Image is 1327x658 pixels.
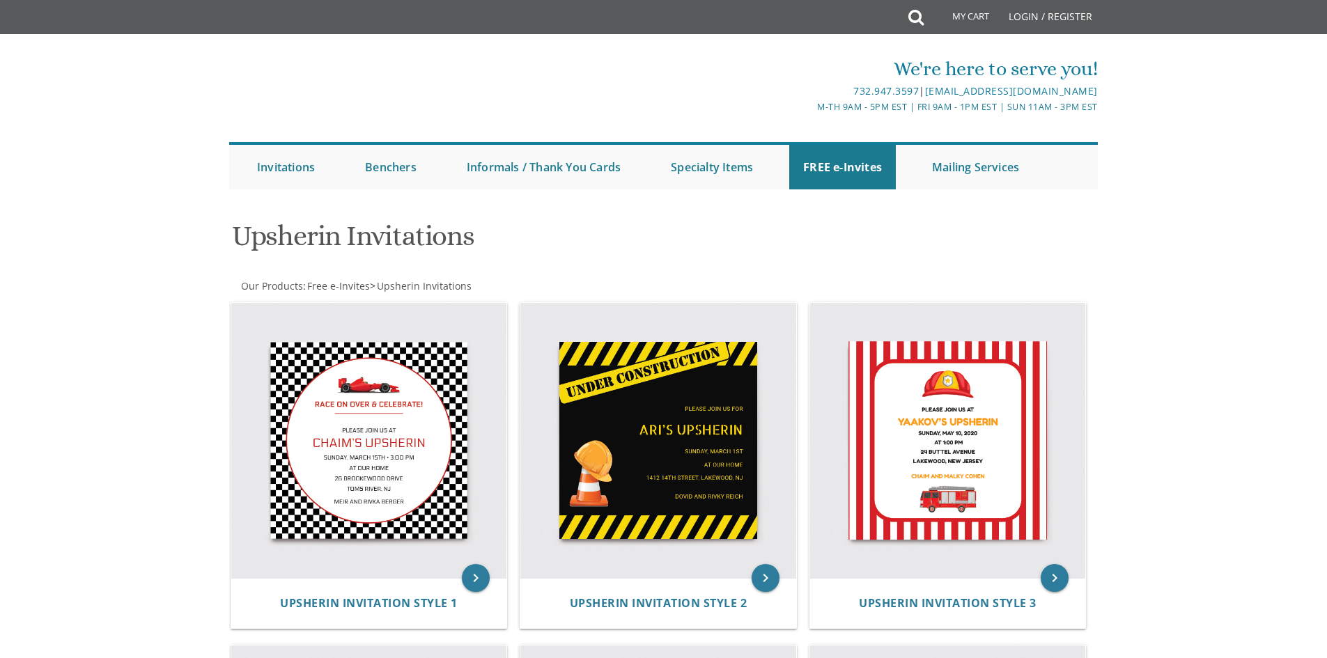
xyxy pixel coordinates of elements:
[462,564,490,592] a: keyboard_arrow_right
[370,279,472,292] span: >
[306,279,370,292] a: Free e-Invites
[570,597,747,610] a: Upsherin Invitation Style 2
[229,279,664,293] div: :
[375,279,472,292] a: Upsherin Invitations
[307,279,370,292] span: Free e-Invites
[453,145,635,189] a: Informals / Thank You Cards
[657,145,767,189] a: Specialty Items
[922,1,999,36] a: My Cart
[520,83,1098,100] div: |
[232,221,800,262] h1: Upsherin Invitations
[918,145,1033,189] a: Mailing Services
[280,595,458,611] span: Upsherin Invitation Style 1
[789,145,896,189] a: FREE e-Invites
[859,595,1037,611] span: Upsherin Invitation Style 3
[1041,564,1069,592] a: keyboard_arrow_right
[520,55,1098,83] div: We're here to serve you!
[520,303,796,579] img: Upsherin Invitation Style 2
[752,564,779,592] a: keyboard_arrow_right
[243,145,329,189] a: Invitations
[240,279,303,292] a: Our Products
[231,303,507,579] img: Upsherin Invitation Style 1
[520,100,1098,114] div: M-Th 9am - 5pm EST | Fri 9am - 1pm EST | Sun 11am - 3pm EST
[925,84,1098,97] a: [EMAIL_ADDRESS][DOMAIN_NAME]
[377,279,472,292] span: Upsherin Invitations
[351,145,430,189] a: Benchers
[570,595,747,611] span: Upsherin Invitation Style 2
[859,597,1037,610] a: Upsherin Invitation Style 3
[810,303,1086,579] img: Upsherin Invitation Style 3
[280,597,458,610] a: Upsherin Invitation Style 1
[853,84,919,97] a: 732.947.3597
